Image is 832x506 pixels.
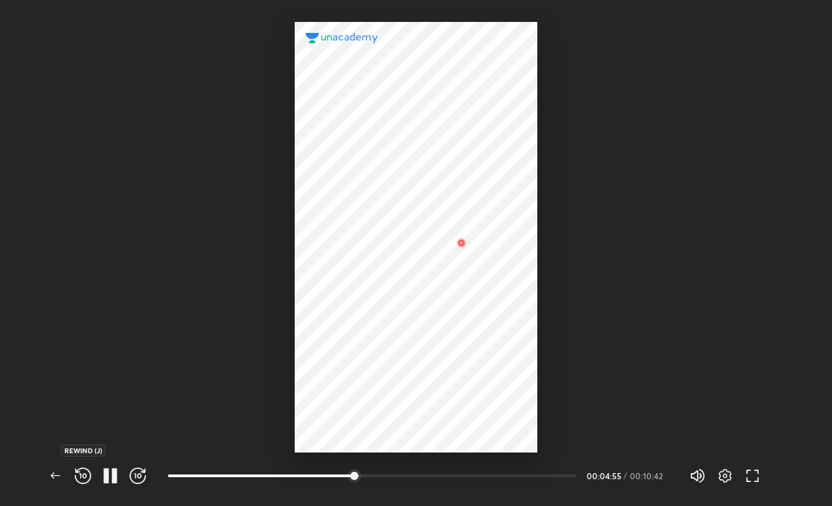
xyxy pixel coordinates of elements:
div: 00:04:55 [587,472,621,480]
img: logo.2a7e12a2.svg [306,33,378,44]
div: / [624,472,627,480]
img: wMgqJGBwKWe8AAAAABJRU5ErkJggg== [454,234,470,251]
div: 00:10:42 [630,472,668,480]
div: REWIND (J) [61,444,106,457]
